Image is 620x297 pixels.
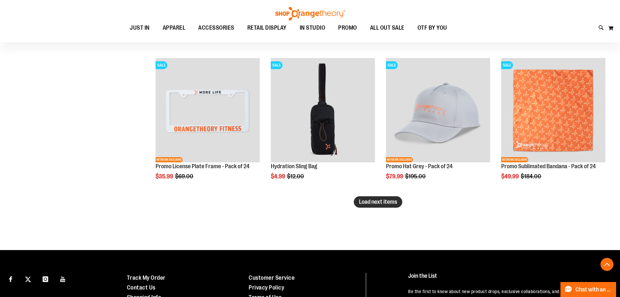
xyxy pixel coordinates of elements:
span: $69.00 [175,173,194,180]
span: OTF BY YOU [418,21,447,35]
a: Customer Service [249,275,295,281]
img: Product image for Sublimated Bandana - Pack of 24 [501,58,605,162]
a: Product image for Hydration Sling BagSALE [271,58,375,163]
a: Product image for Promo Hat Grey - Pack of 24SALENETWORK EXCLUSIVE [386,58,490,163]
a: Privacy Policy [249,284,284,291]
div: product [498,55,609,196]
span: $184.00 [521,173,542,180]
div: product [152,55,263,196]
a: Promo License Plate Frame - Pack of 24 [156,163,250,170]
img: Shop Orangetheory [274,7,346,21]
img: Product image for Promo Hat Grey - Pack of 24 [386,58,490,162]
img: Product image for License Plate Frame White - Pack of 24 [156,58,260,162]
span: Load next items [359,199,397,205]
span: $4.99 [271,173,286,180]
span: NETWORK EXCLUSIVE [156,157,183,162]
span: SALE [271,61,282,69]
a: Promo Hat Grey - Pack of 24 [386,163,453,170]
div: product [383,55,493,196]
span: SALE [156,61,167,69]
a: Product image for License Plate Frame White - Pack of 24SALENETWORK EXCLUSIVE [156,58,260,163]
a: Contact Us [127,284,156,291]
span: $49.99 [501,173,520,180]
span: $195.00 [405,173,427,180]
span: Chat with an Expert [575,287,612,293]
span: NETWORK EXCLUSIVE [386,157,413,162]
img: Product image for Hydration Sling Bag [271,58,375,162]
span: APPAREL [163,21,186,35]
a: Visit our Facebook page [5,273,16,284]
span: $35.99 [156,173,174,180]
a: Track My Order [127,275,166,281]
button: Back To Top [600,258,613,271]
span: ALL OUT SALE [370,21,405,35]
span: IN STUDIO [300,21,325,35]
span: PROMO [338,21,357,35]
button: Load next items [354,196,402,208]
a: Promo Sublimated Bandana - Pack of 24 [501,163,596,170]
span: NETWORK EXCLUSIVE [501,157,528,162]
h4: Join the List [408,273,605,285]
span: $79.99 [386,173,404,180]
img: Twitter [25,276,31,282]
span: RETAIL DISPLAY [247,21,287,35]
span: $12.00 [287,173,305,180]
span: SALE [386,61,398,69]
a: Visit our X page [22,273,34,284]
span: ACCESSORIES [198,21,234,35]
a: Product image for Sublimated Bandana - Pack of 24SALENETWORK EXCLUSIVE [501,58,605,163]
span: SALE [501,61,513,69]
a: Visit our Instagram page [40,273,51,284]
p: Be the first to know about new product drops, exclusive collaborations, and shopping events! [408,288,605,295]
a: Hydration Sling Bag [271,163,317,170]
div: product [268,55,378,196]
span: JUST IN [130,21,150,35]
a: Visit our Youtube page [57,273,69,284]
button: Chat with an Expert [560,282,616,297]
